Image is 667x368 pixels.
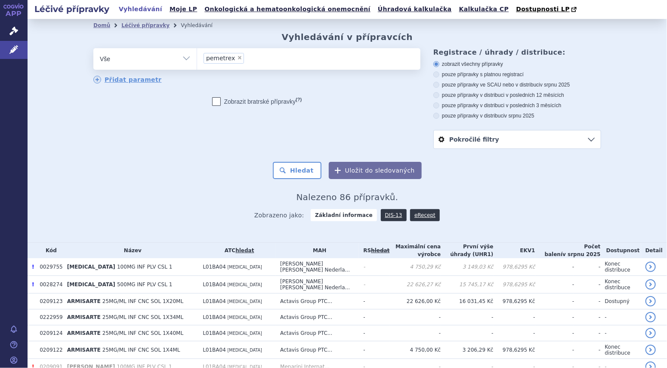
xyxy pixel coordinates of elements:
label: pouze přípravky v distribuci v posledních 3 měsících [433,102,601,109]
td: - [359,294,389,309]
a: detail [645,328,656,338]
span: 25MG/ML INF CNC SOL 1X34ML [102,314,183,320]
td: 4 750,00 Kč [390,341,441,359]
td: 15 745,17 Kč [441,276,493,294]
a: detail [645,296,656,306]
td: - [574,276,600,294]
td: Actavis Group PTC... [276,294,359,309]
td: 978,6295 Kč [494,341,535,359]
td: Konec distribuce [601,276,641,294]
td: 16 031,45 Kč [441,294,493,309]
td: 0209124 [35,325,62,341]
span: ARMISARTE [67,330,101,336]
span: 25MG/ML INF CNC SOL 1X20ML [102,298,183,304]
strong: Základní informace [311,209,377,221]
td: - [601,325,641,341]
td: - [574,309,600,325]
h2: Vyhledávání v přípravcích [282,32,413,42]
td: Konec distribuce [601,258,641,276]
a: Pokročilé filtry [434,130,601,148]
span: [MEDICAL_DATA] [67,281,115,288]
span: L01BA04 [203,264,226,270]
td: - [574,325,600,341]
td: - [359,276,389,294]
td: 0222959 [35,309,62,325]
label: Zobrazit bratrské přípravky [212,97,302,106]
span: Dostupnosti LP [516,6,570,12]
td: - [535,341,574,359]
td: - [359,309,389,325]
span: × [237,55,242,60]
span: [MEDICAL_DATA] [228,265,262,269]
span: [MEDICAL_DATA] [228,348,262,353]
span: Poslední data tohoto produktu jsou ze SCAU platného k 01.05.2023. [32,281,34,288]
td: 3 206,29 Kč [441,341,493,359]
a: detail [645,345,656,355]
button: Uložit do sledovaných [329,162,422,179]
label: pouze přípravky v distribuci v posledních 12 měsících [433,92,601,99]
span: pemetrex [206,55,235,61]
td: - [535,258,574,276]
span: [MEDICAL_DATA] [228,315,262,320]
label: pouze přípravky ve SCAU nebo v distribuci [433,81,601,88]
span: [MEDICAL_DATA] [228,299,262,304]
abbr: (?) [296,97,302,102]
button: Hledat [273,162,321,179]
a: hledat [235,247,254,254]
a: Domů [93,22,110,28]
span: ARMISARTE [67,298,101,304]
td: 978,6295 Kč [494,294,535,309]
th: RS [359,243,389,258]
td: - [601,309,641,325]
th: Detail [641,243,667,258]
a: detail [645,262,656,272]
h2: Léčivé přípravky [28,3,116,15]
td: 22 626,27 Kč [390,276,441,294]
input: pemetrex [247,53,251,63]
td: - [574,294,600,309]
span: 500MG INF PLV CSL 1 [117,281,172,288]
span: [MEDICAL_DATA] [228,282,262,287]
td: - [535,276,574,294]
td: Actavis Group PTC... [276,325,359,341]
td: - [359,325,389,341]
th: MAH [276,243,359,258]
td: - [494,325,535,341]
td: - [574,258,600,276]
a: Kalkulačka CP [457,3,512,15]
label: pouze přípravky v distribuci [433,112,601,119]
a: detail [645,312,656,322]
td: [PERSON_NAME] [PERSON_NAME] Nederla... [276,258,359,276]
td: 3 149,03 Kč [441,258,493,276]
td: - [494,309,535,325]
th: EKV1 [494,243,535,258]
td: [PERSON_NAME] [PERSON_NAME] Nederla... [276,276,359,294]
a: Přidat parametr [93,76,162,83]
td: - [390,309,441,325]
span: v srpnu 2025 [562,251,600,257]
td: 978,6295 Kč [494,276,535,294]
span: ARMISARTE [67,314,101,320]
td: Dostupný [601,294,641,309]
span: v srpnu 2025 [504,113,534,119]
span: 100MG INF PLV CSL 1 [117,264,172,270]
a: Úhradová kalkulačka [375,3,454,15]
label: zobrazit všechny přípravky [433,61,601,68]
a: Vyhledávání [116,3,165,15]
a: DIS-13 [381,209,407,221]
td: 22 626,00 Kč [390,294,441,309]
th: Počet balení [535,243,601,258]
td: Actavis Group PTC... [276,341,359,359]
span: ARMISARTE [67,347,101,353]
td: - [535,309,574,325]
a: detail [645,279,656,290]
td: - [574,341,600,359]
span: L01BA04 [203,314,226,320]
span: L01BA04 [203,347,226,353]
td: 0028274 [35,276,62,294]
td: - [535,294,574,309]
a: Dostupnosti LP [513,3,581,15]
td: 0209123 [35,294,62,309]
label: pouze přípravky s platnou registrací [433,71,601,78]
td: Konec distribuce [601,341,641,359]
